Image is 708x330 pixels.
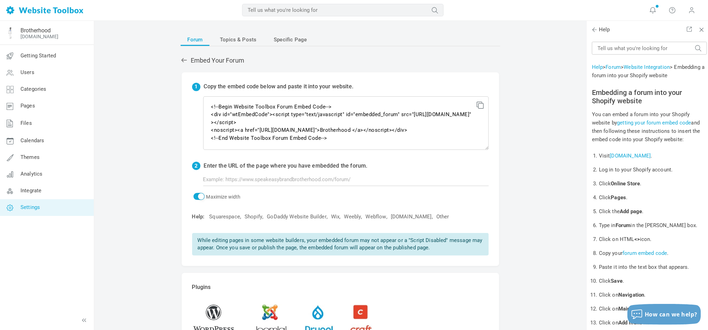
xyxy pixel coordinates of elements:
[611,180,640,187] b: Online Store
[599,163,707,177] li: Log in to your Shopify account.
[242,4,444,16] input: Tell us what you're looking for
[192,283,489,291] p: Plugins
[616,222,631,228] b: Forum
[618,292,644,298] b: Navigation
[209,213,240,220] a: Squarespace
[192,194,241,200] label: Maximize width
[188,33,203,46] span: Forum
[181,33,210,46] a: Forum
[592,42,707,55] input: Tell us what you're looking for
[344,213,361,220] a: Weebly
[627,304,701,325] button: How can we help?
[611,194,626,201] b: Pages
[592,26,610,33] span: Help
[189,213,489,220] div: , , , , , , ,
[599,218,707,232] li: Type in in the [PERSON_NAME] box.
[391,213,432,220] a: [DOMAIN_NAME]
[20,137,44,144] span: Calendars
[623,250,667,256] a: forum embed code
[599,302,707,316] li: Click on .
[20,69,34,75] span: Users
[599,316,707,330] li: Click on .
[624,64,670,70] a: Website Integration
[599,288,707,302] li: Click on .
[20,34,58,39] a: [DOMAIN_NAME]
[618,320,654,326] b: Add menu item
[599,246,707,260] li: Copy your .
[610,153,651,159] a: [DOMAIN_NAME]
[599,260,707,274] li: Paste it into the text box that appears.
[204,162,368,170] p: Enter the URL of the page where you have embedded the forum.
[592,64,603,70] a: Help
[606,64,621,70] a: Forum
[192,214,205,220] span: Help:
[203,173,489,186] input: Example: https://www.speakeasybrandbrotherhood.com/forum/
[20,204,40,210] span: Settings
[267,213,326,220] a: GoDaddy Website Builder
[192,233,489,256] p: While editing pages in some website builders, your embedded forum may not appear or a "Script Dis...
[274,33,307,46] span: Specific Page
[634,236,640,242] b: <>
[599,191,707,204] li: Click .
[20,53,56,59] span: Getting Started
[645,311,698,318] span: How can we help?
[591,26,598,33] span: Back
[617,120,691,126] a: getting your forum embed code
[331,213,339,220] a: Wix
[599,274,707,288] li: Click .
[192,83,200,91] span: 1
[20,86,47,92] span: Categories
[181,57,500,64] h2: Embed Your Forum
[592,110,707,144] p: You can embed a forum into your Shopify website by and then following these instructions to inser...
[599,177,707,191] li: Click .
[20,171,42,177] span: Analytics
[620,208,642,215] b: Add page
[20,27,51,34] a: Brotherhood
[245,213,262,220] a: Shopify
[192,162,200,170] span: 2
[267,33,314,46] a: Specific Page
[599,149,707,163] li: Visit .
[220,33,256,46] span: Topics & Posts
[194,193,205,200] input: Maximize width
[20,103,35,109] span: Pages
[5,27,16,39] img: Facebook%20Profile%20Pic%20Guy%20Blue%20Best.png
[213,33,263,46] a: Topics & Posts
[20,154,40,160] span: Themes
[20,187,41,194] span: Integrate
[20,120,32,126] span: Files
[592,64,705,79] span: > > > Embedding a forum into your Shopify website
[203,96,489,150] textarea: <!--Begin Website Toolbox Forum Embed Code--> <div id="wtEmbedCode"><script type="text/javascript...
[436,213,449,220] a: Other
[599,232,707,246] li: Click on HTML icon.
[366,213,386,220] a: Webflow
[599,204,707,218] li: Click the .
[618,306,644,312] b: Main menu
[611,278,623,284] b: Save
[204,83,354,91] p: Copy the embed code below and paste it into your website.
[592,88,707,105] h2: Embedding a forum into your Shopify website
